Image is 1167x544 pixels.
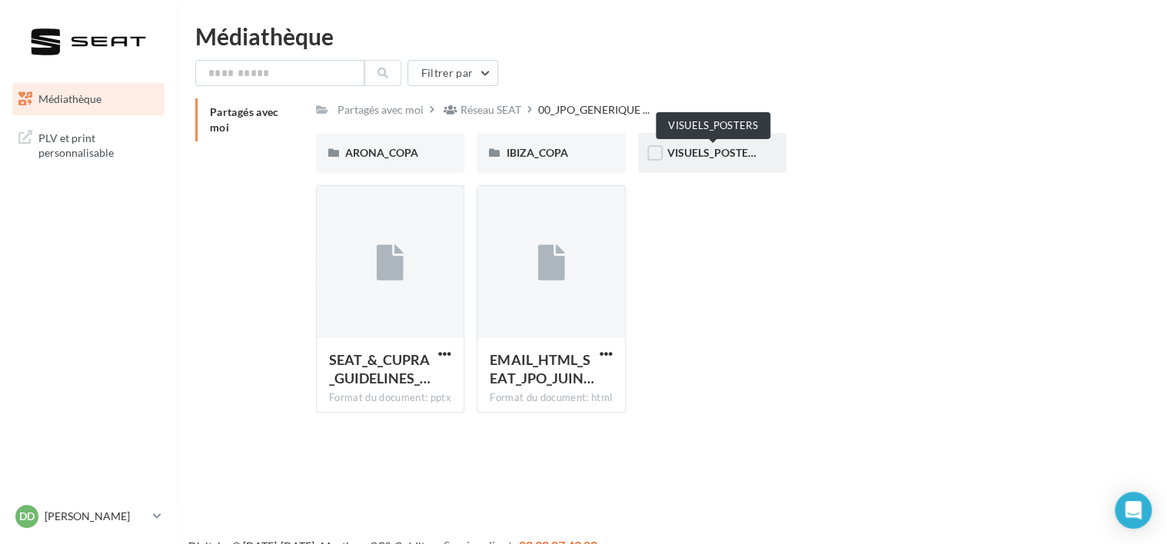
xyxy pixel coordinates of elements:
[345,146,418,159] span: ARONA_COPA
[12,502,165,531] a: DD [PERSON_NAME]
[210,105,279,134] span: Partagés avec moi
[337,102,424,118] div: Partagés avec moi
[490,351,593,386] span: EMAIL_HTML_SEAT_JPO_JUIN2025
[195,25,1149,48] div: Médiathèque
[19,509,35,524] span: DD
[1115,492,1152,529] div: Open Intercom Messenger
[329,391,451,405] div: Format du document: pptx
[656,112,770,139] div: VISUELS_POSTERS
[460,102,521,118] div: Réseau SEAT
[9,121,168,167] a: PLV et print personnalisable
[329,351,431,386] span: SEAT_&_CUPRA_GUIDELINES_JPO_2025
[490,391,612,405] div: Format du document: html
[667,146,761,159] span: VISUELS_POSTERS
[9,83,168,115] a: Médiathèque
[45,509,147,524] p: [PERSON_NAME]
[38,92,101,105] span: Médiathèque
[38,128,158,161] span: PLV et print personnalisable
[506,146,567,159] span: IBIZA_COPA
[538,102,650,118] span: 00_JPO_GENERIQUE ...
[407,60,498,86] button: Filtrer par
